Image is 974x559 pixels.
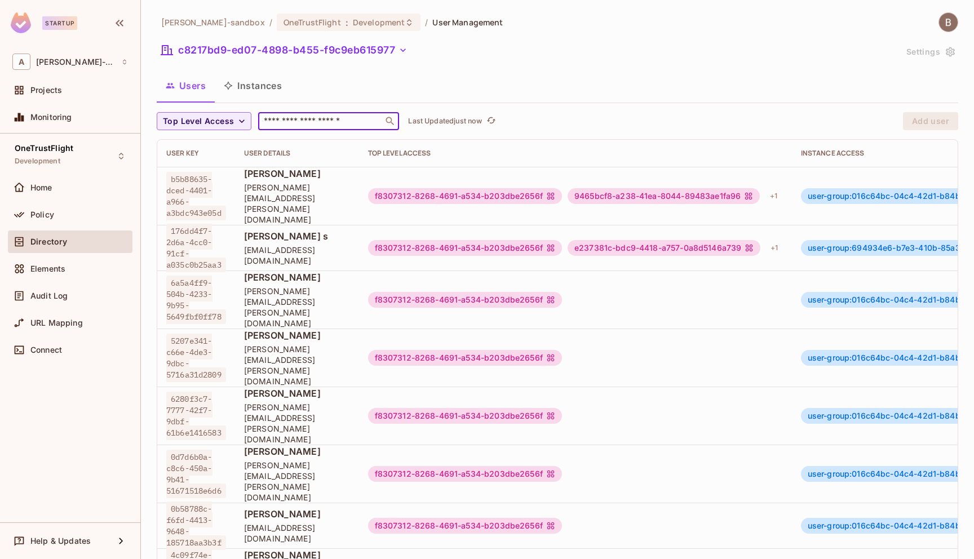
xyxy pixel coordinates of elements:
[166,334,226,382] span: 5207e341-c66e-4de3-9dbc-5716a31d2809
[244,445,350,458] span: [PERSON_NAME]
[166,172,226,220] span: b5b88635-dced-4401-a966-a3bdc943e05d
[244,182,350,225] span: [PERSON_NAME][EMAIL_ADDRESS][PERSON_NAME][DOMAIN_NAME]
[244,271,350,283] span: [PERSON_NAME]
[244,167,350,180] span: [PERSON_NAME]
[30,536,91,545] span: Help & Updates
[12,54,30,70] span: A
[765,187,782,205] div: + 1
[486,116,496,127] span: refresh
[353,17,405,28] span: Development
[939,13,958,32] img: Braeden Norman
[244,522,350,544] span: [EMAIL_ADDRESS][DOMAIN_NAME]
[482,114,498,128] span: Click to refresh data
[166,392,226,440] span: 6280f3c7-7777-42f7-9dbf-61b6e1416583
[30,113,72,122] span: Monitoring
[157,41,412,59] button: c8217bd9-ed07-4898-b455-f9c9eb615977
[244,329,350,341] span: [PERSON_NAME]
[368,149,783,158] div: Top Level Access
[157,112,251,130] button: Top Level Access
[432,17,503,28] span: User Management
[166,502,226,550] span: 0b58788c-f6fd-4413-9648-185718aa3b3f
[408,117,482,126] p: Last Updated just now
[244,344,350,387] span: [PERSON_NAME][EMAIL_ADDRESS][PERSON_NAME][DOMAIN_NAME]
[244,286,350,329] span: [PERSON_NAME][EMAIL_ADDRESS][PERSON_NAME][DOMAIN_NAME]
[15,157,60,166] span: Development
[244,402,350,445] span: [PERSON_NAME][EMAIL_ADDRESS][PERSON_NAME][DOMAIN_NAME]
[166,224,226,272] span: 176dd4f7-2d6a-4cc0-91cf-a035c0b25aa3
[163,114,234,128] span: Top Level Access
[484,114,498,128] button: refresh
[368,350,562,366] div: f8307312-8268-4691-a534-b203dbe2656f
[345,18,349,27] span: :
[166,276,226,324] span: 6a5a4ff9-504b-4233-9b95-5649fbf0ff78
[15,144,73,153] span: OneTrustFlight
[368,466,562,482] div: f8307312-8268-4691-a534-b203dbe2656f
[368,408,562,424] div: f8307312-8268-4691-a534-b203dbe2656f
[244,230,350,242] span: [PERSON_NAME] s
[368,518,562,534] div: f8307312-8268-4691-a534-b203dbe2656f
[766,239,782,257] div: + 1
[161,17,265,28] span: the active workspace
[284,17,341,28] span: OneTrustFlight
[157,72,215,100] button: Users
[244,460,350,503] span: [PERSON_NAME][EMAIL_ADDRESS][PERSON_NAME][DOMAIN_NAME]
[368,292,562,308] div: f8307312-8268-4691-a534-b203dbe2656f
[30,86,62,95] span: Projects
[11,12,31,33] img: SReyMgAAAABJRU5ErkJggg==
[244,508,350,520] span: [PERSON_NAME]
[244,245,350,266] span: [EMAIL_ADDRESS][DOMAIN_NAME]
[269,17,272,28] li: /
[568,188,760,204] div: 9465bcf8-a238-41ea-8044-89483ae1fa96
[568,240,760,256] div: e237381c-bdc9-4418-a757-0a8d5146a739
[30,210,54,219] span: Policy
[215,72,291,100] button: Instances
[425,17,428,28] li: /
[903,112,958,130] button: Add user
[244,149,350,158] div: User Details
[30,318,83,327] span: URL Mapping
[244,387,350,400] span: [PERSON_NAME]
[166,450,226,498] span: 0d7d6b0a-c8c6-450a-9b41-51671518e6d6
[166,149,226,158] div: User Key
[36,57,116,66] span: Workspace: alex-trustflight-sandbox
[30,345,62,354] span: Connect
[902,43,958,61] button: Settings
[30,237,67,246] span: Directory
[368,240,562,256] div: f8307312-8268-4691-a534-b203dbe2656f
[30,264,65,273] span: Elements
[30,291,68,300] span: Audit Log
[368,188,562,204] div: f8307312-8268-4691-a534-b203dbe2656f
[30,183,52,192] span: Home
[42,16,77,30] div: Startup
